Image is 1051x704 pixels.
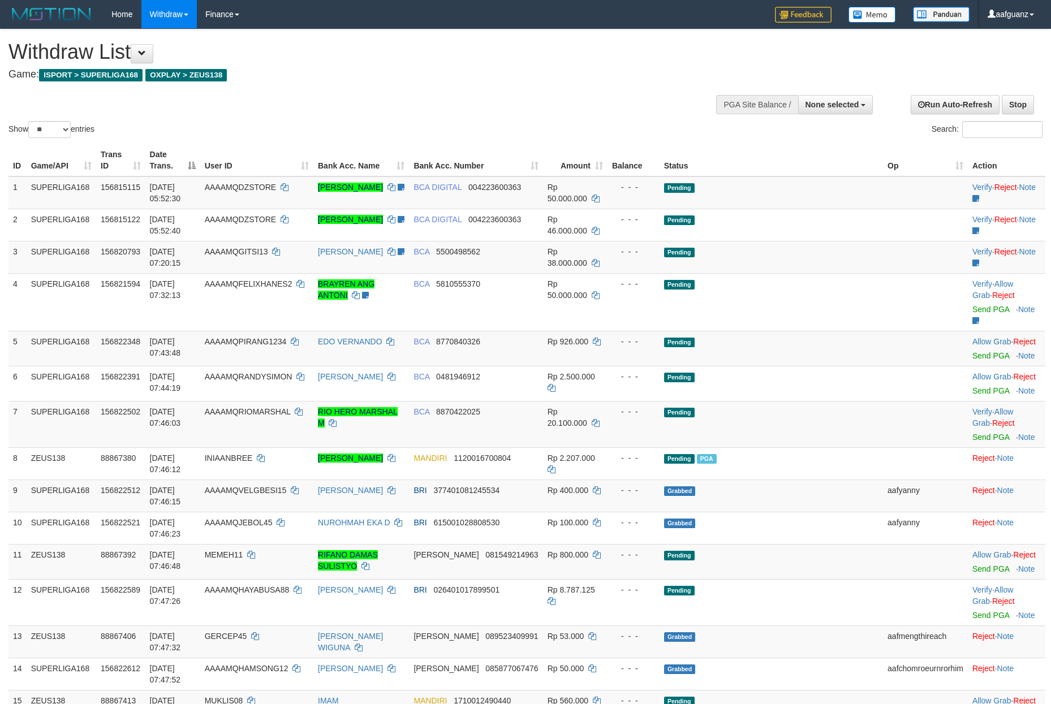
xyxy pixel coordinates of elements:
[1013,337,1036,346] a: Reject
[101,247,140,256] span: 156820793
[972,386,1009,395] a: Send PGA
[968,241,1045,273] td: · ·
[318,632,383,652] a: [PERSON_NAME] WIGUNA
[664,183,695,193] span: Pending
[205,632,247,641] span: GERCEP45
[436,247,480,256] span: Copy 5500498562 to clipboard
[968,366,1045,401] td: ·
[150,372,181,392] span: [DATE] 07:44:19
[433,486,499,495] span: Copy 377401081245534 to clipboard
[1013,550,1036,559] a: Reject
[8,41,690,63] h1: Withdraw List
[883,480,968,512] td: aafyanny
[413,183,462,192] span: BCA DIGITAL
[413,279,429,288] span: BCA
[150,454,181,474] span: [DATE] 07:46:12
[548,247,587,267] span: Rp 38.000.000
[150,550,181,571] span: [DATE] 07:46:48
[992,597,1015,606] a: Reject
[994,247,1017,256] a: Reject
[1018,433,1035,442] a: Note
[660,144,883,176] th: Status
[972,407,1013,427] a: Allow Grab
[883,512,968,544] td: aafyanny
[972,279,1013,300] span: ·
[548,486,588,495] span: Rp 400.000
[409,144,542,176] th: Bank Acc. Number: activate to sort column ascending
[205,407,291,416] span: AAAAMQRIOMARSHAL
[968,625,1045,658] td: ·
[612,278,655,290] div: - - -
[318,486,383,495] a: [PERSON_NAME]
[911,95,1000,114] a: Run Auto-Refresh
[612,663,655,674] div: - - -
[1019,247,1036,256] a: Note
[318,454,383,463] a: [PERSON_NAME]
[205,279,292,288] span: AAAAMQFELIXHANES2
[8,512,27,544] td: 10
[8,176,27,209] td: 1
[997,486,1014,495] a: Note
[454,454,511,463] span: Copy 1120016700804 to clipboard
[612,452,655,464] div: - - -
[413,486,427,495] span: BRI
[413,215,462,224] span: BCA DIGITAL
[318,407,398,427] a: RIO HERO MARSHAL M
[972,372,1013,381] span: ·
[972,279,992,288] a: Verify
[972,585,992,594] a: Verify
[968,331,1045,366] td: ·
[413,407,429,416] span: BCA
[664,632,696,642] span: Grabbed
[468,215,521,224] span: Copy 004223600363 to clipboard
[150,279,181,300] span: [DATE] 07:32:13
[413,550,479,559] span: [PERSON_NAME]
[972,611,1009,620] a: Send PGA
[697,454,717,464] span: Marked by aaftanly
[27,273,96,331] td: SUPERLIGA168
[716,95,798,114] div: PGA Site Balance /
[8,544,27,579] td: 11
[8,144,27,176] th: ID
[972,585,1013,606] a: Allow Grab
[101,372,140,381] span: 156822391
[8,121,94,138] label: Show entries
[205,372,292,381] span: AAAAMQRANDYSIMON
[1019,215,1036,224] a: Note
[972,518,995,527] a: Reject
[8,658,27,690] td: 14
[8,480,27,512] td: 9
[205,215,277,224] span: AAAAMQDZSTORE
[8,579,27,625] td: 12
[101,664,140,673] span: 156822612
[612,406,655,417] div: - - -
[413,585,427,594] span: BRI
[413,518,427,527] span: BRI
[968,401,1045,447] td: · ·
[883,658,968,690] td: aafchomroeurnrorhim
[39,69,143,81] span: ISPORT > SUPERLIGA168
[972,632,995,641] a: Reject
[972,585,1013,606] span: ·
[145,69,227,81] span: OXPLAY > ZEUS138
[1018,611,1035,620] a: Note
[994,183,1017,192] a: Reject
[96,144,145,176] th: Trans ID: activate to sort column ascending
[150,664,181,684] span: [DATE] 07:47:52
[1002,95,1034,114] a: Stop
[1018,351,1035,360] a: Note
[664,338,695,347] span: Pending
[413,454,447,463] span: MANDIRI
[664,664,696,674] span: Grabbed
[664,215,695,225] span: Pending
[8,401,27,447] td: 7
[27,544,96,579] td: ZEUS138
[997,664,1014,673] a: Note
[1018,386,1035,395] a: Note
[27,401,96,447] td: SUPERLIGA168
[612,182,655,193] div: - - -
[101,279,140,288] span: 156821594
[968,273,1045,331] td: · ·
[413,337,429,346] span: BCA
[972,564,1009,573] a: Send PGA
